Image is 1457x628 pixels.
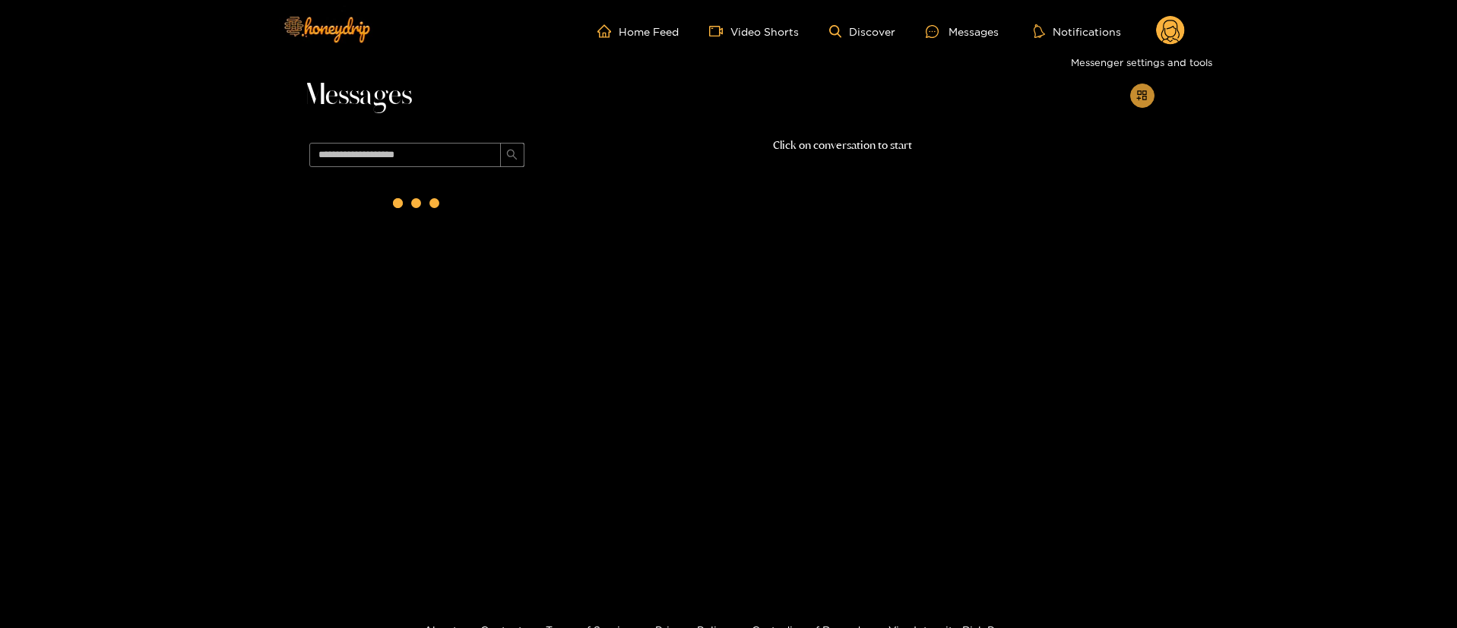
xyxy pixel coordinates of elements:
[829,25,895,38] a: Discover
[597,24,679,38] a: Home Feed
[709,24,730,38] span: video-camera
[597,24,619,38] span: home
[506,149,518,162] span: search
[531,137,1155,154] p: Click on conversation to start
[1029,24,1126,39] button: Notifications
[500,143,524,167] button: search
[1130,84,1155,108] button: appstore-add
[1136,90,1148,103] span: appstore-add
[926,23,999,40] div: Messages
[709,24,799,38] a: Video Shorts
[303,77,412,114] span: Messages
